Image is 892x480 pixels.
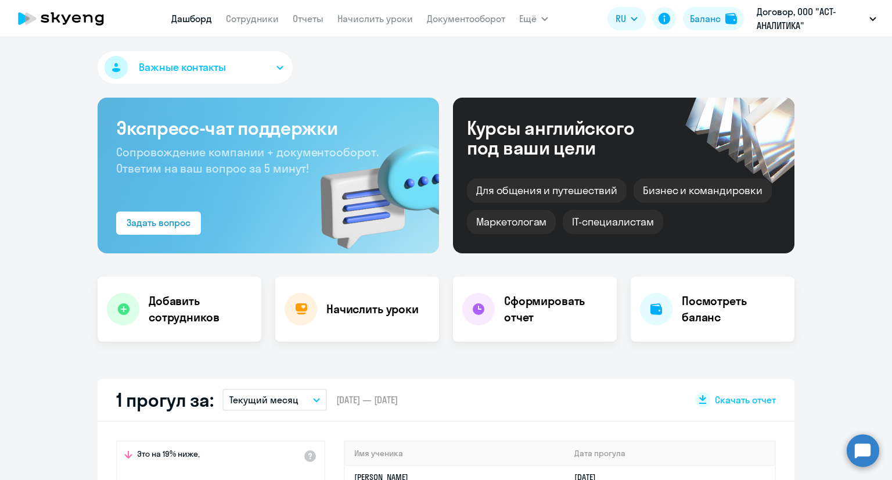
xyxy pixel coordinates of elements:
[116,116,420,139] h3: Экспресс-чат поддержки
[715,393,776,406] span: Скачать отчет
[139,60,226,75] span: Важные контакты
[467,210,556,234] div: Маркетологам
[116,145,379,175] span: Сопровождение компании + документооборот. Ответим на ваш вопрос за 5 минут!
[222,389,327,411] button: Текущий месяц
[683,7,744,30] button: Балансbalance
[226,13,279,24] a: Сотрудники
[116,212,201,235] button: Задать вопрос
[337,13,413,24] a: Начислить уроки
[98,51,293,84] button: Важные контакты
[326,301,419,317] h4: Начислить уроки
[116,388,213,411] h2: 1 прогул за:
[127,216,190,230] div: Задать вопрос
[336,393,398,406] span: [DATE] — [DATE]
[427,13,505,24] a: Документооборот
[467,178,627,203] div: Для общения и путешествий
[345,442,565,465] th: Имя ученика
[519,7,548,30] button: Ещё
[690,12,721,26] div: Баланс
[682,293,785,325] h4: Посмотреть баланс
[757,5,865,33] p: Договор, ООО "АСТ-АНАЛИТИКА"
[504,293,607,325] h4: Сформировать отчет
[751,5,882,33] button: Договор, ООО "АСТ-АНАЛИТИКА"
[149,293,252,325] h4: Добавить сотрудников
[467,118,666,157] div: Курсы английского под ваши цели
[563,210,663,234] div: IT-специалистам
[171,13,212,24] a: Дашборд
[725,13,737,24] img: balance
[137,449,200,463] span: Это на 19% ниже,
[304,123,439,253] img: bg-img
[229,393,298,407] p: Текущий месяц
[519,12,537,26] span: Ещё
[616,12,626,26] span: RU
[565,442,775,465] th: Дата прогула
[293,13,323,24] a: Отчеты
[607,7,646,30] button: RU
[634,178,772,203] div: Бизнес и командировки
